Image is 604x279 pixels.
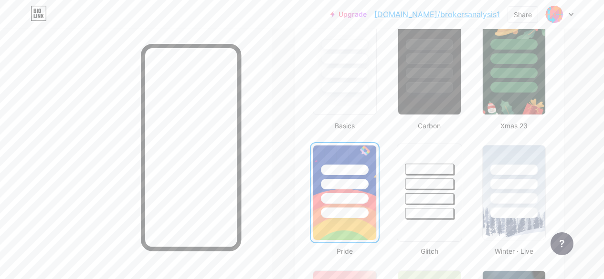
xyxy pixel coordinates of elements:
div: Share [514,10,532,20]
img: brokersanalysis1 [545,5,563,23]
div: Pride [310,246,379,256]
div: Xmas 23 [479,121,549,131]
a: [DOMAIN_NAME]/brokersanalysis1 [374,9,500,20]
div: Winter · Live [479,246,549,256]
div: Glitch [395,246,464,256]
a: Upgrade [330,10,367,18]
div: Carbon [395,121,464,131]
div: Basics [310,121,379,131]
